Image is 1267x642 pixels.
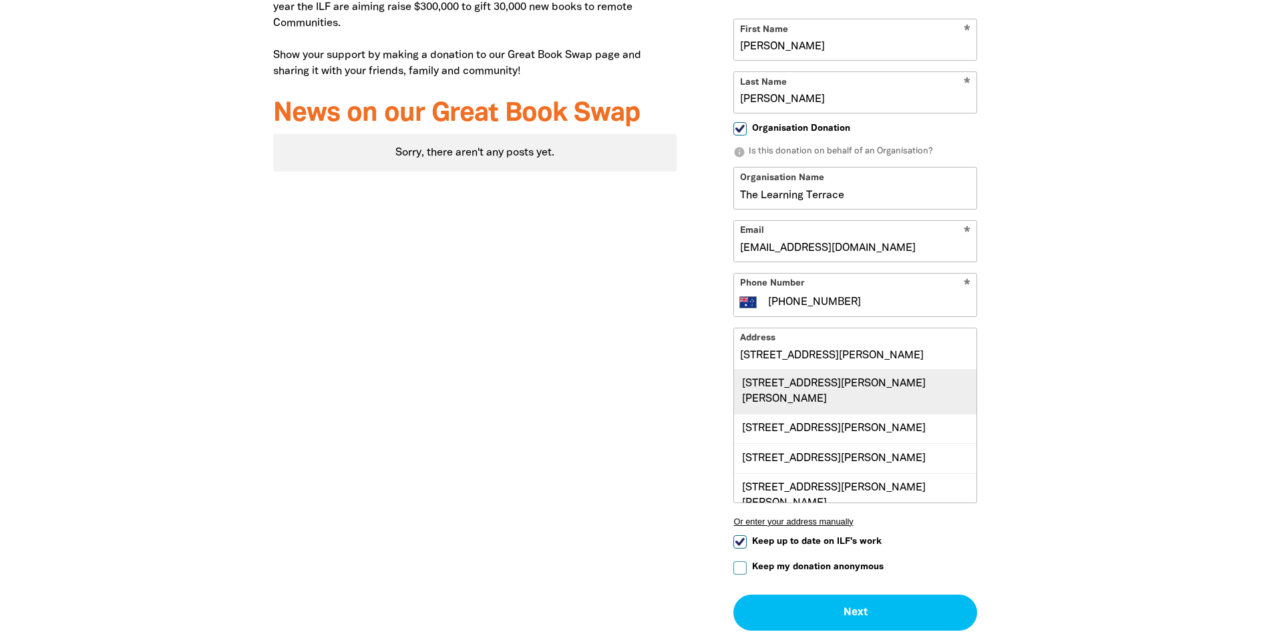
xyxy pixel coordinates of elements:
div: [STREET_ADDRESS][PERSON_NAME] [734,414,976,443]
button: Next [733,595,977,631]
i: Required [964,279,970,292]
div: [STREET_ADDRESS][PERSON_NAME][PERSON_NAME] [734,370,976,414]
input: Keep up to date on ILF's work [733,535,747,549]
div: [STREET_ADDRESS][PERSON_NAME] [734,443,976,472]
h3: News on our Great Book Swap [273,99,677,129]
div: Sorry, there aren't any posts yet. [273,134,677,172]
div: Paginated content [273,134,677,172]
span: Keep my donation anonymous [752,561,884,573]
button: Or enter your address manually [733,517,977,527]
i: info [733,146,745,158]
input: Organisation Donation [733,122,747,135]
div: [STREET_ADDRESS][PERSON_NAME][PERSON_NAME] [734,473,976,518]
span: Keep up to date on ILF's work [752,535,882,548]
span: Organisation Donation [752,122,850,135]
p: Is this donation on behalf of an Organisation? [733,145,977,159]
input: Keep my donation anonymous [733,561,747,575]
